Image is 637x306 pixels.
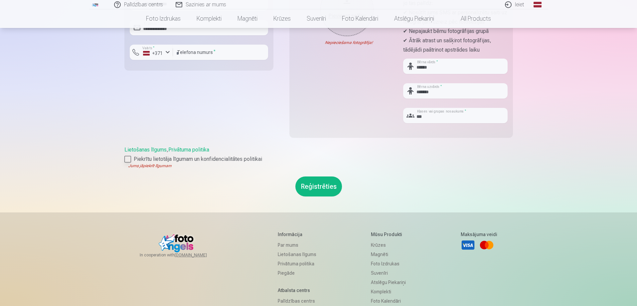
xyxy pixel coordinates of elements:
a: Privātuma politika [168,147,209,153]
label: Piekrītu lietotāja līgumam un konfidencialitātes politikai [124,155,513,163]
a: Foto kalendāri [334,9,386,28]
button: Valsts*+371 [130,45,173,60]
h5: Maksājuma veidi [461,231,497,238]
a: Piegāde [278,268,316,278]
div: +371 [143,50,163,57]
a: Privātuma politika [278,259,316,268]
a: Foto izdrukas [138,9,189,28]
div: , [124,146,513,168]
button: Reģistrēties [295,176,342,196]
a: Visa [461,238,475,252]
a: All products [442,9,499,28]
label: Valsts [140,46,157,51]
a: Foto izdrukas [371,259,406,268]
a: Par mums [278,240,316,250]
a: Komplekti [189,9,230,28]
a: Suvenīri [299,9,334,28]
p: ✔ Nepajaukt bērnu fotogrāfijas grupā [403,27,508,36]
a: Palīdzības centrs [278,296,316,306]
p: ✔ Ātrāk atrast un sašķirot fotogrāfijas, tādējādi paātrinot apstrādes laiku [403,36,508,55]
a: Foto kalendāri [371,296,406,306]
h5: Mūsu produkti [371,231,406,238]
a: Magnēti [371,250,406,259]
a: Mastercard [479,238,494,252]
div: Nepieciešama fotogrāfija! [295,40,399,45]
a: Krūzes [265,9,299,28]
a: Lietošanas līgums [278,250,316,259]
span: In cooperation with [140,252,223,258]
a: Magnēti [230,9,265,28]
a: Atslēgu piekariņi [386,9,442,28]
h5: Informācija [278,231,316,238]
img: /fa1 [92,3,99,7]
a: Atslēgu piekariņi [371,278,406,287]
a: Krūzes [371,240,406,250]
a: Komplekti [371,287,406,296]
a: [DOMAIN_NAME] [175,252,223,258]
a: Lietošanas līgums [124,147,167,153]
h5: Atbalsta centrs [278,287,316,294]
div: Jums jāpiekrīt līgumam [124,163,513,168]
a: Suvenīri [371,268,406,278]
